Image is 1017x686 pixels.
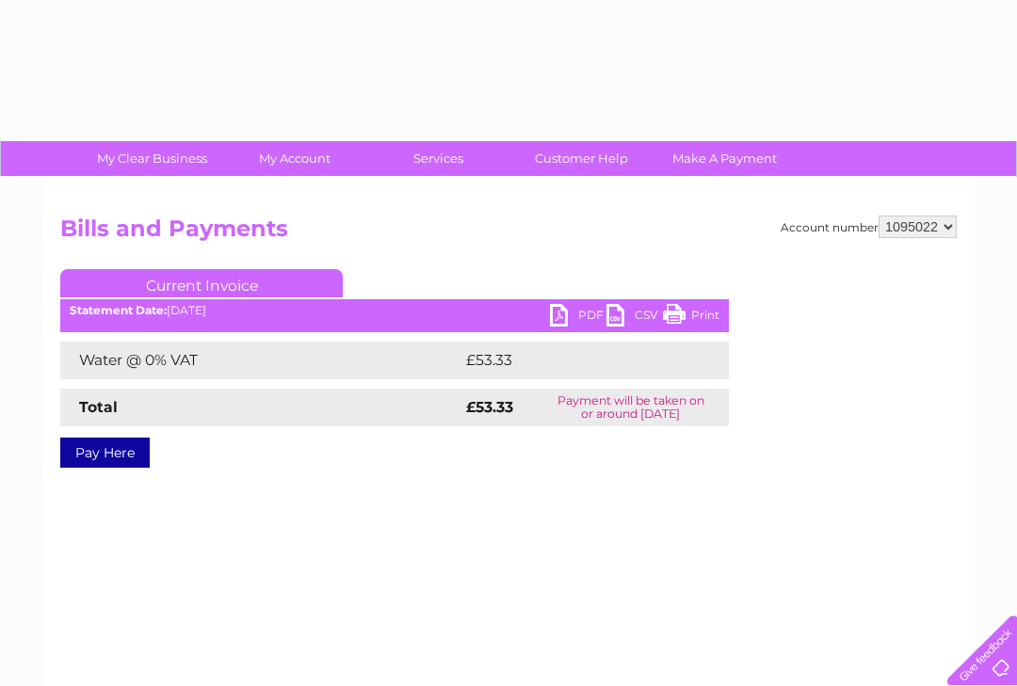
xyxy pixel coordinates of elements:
[60,215,957,251] h2: Bills and Payments
[74,141,230,176] a: My Clear Business
[60,342,461,379] td: Water @ 0% VAT
[532,389,729,426] td: Payment will be taken on or around [DATE]
[663,304,719,331] a: Print
[60,269,343,297] a: Current Invoice
[79,398,118,416] strong: Total
[60,438,150,468] a: Pay Here
[466,398,513,416] strong: £53.33
[70,303,167,317] b: Statement Date:
[218,141,373,176] a: My Account
[361,141,516,176] a: Services
[606,304,663,331] a: CSV
[647,141,802,176] a: Make A Payment
[461,342,690,379] td: £53.33
[781,215,957,238] div: Account number
[550,304,606,331] a: PDF
[504,141,659,176] a: Customer Help
[60,304,729,317] div: [DATE]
